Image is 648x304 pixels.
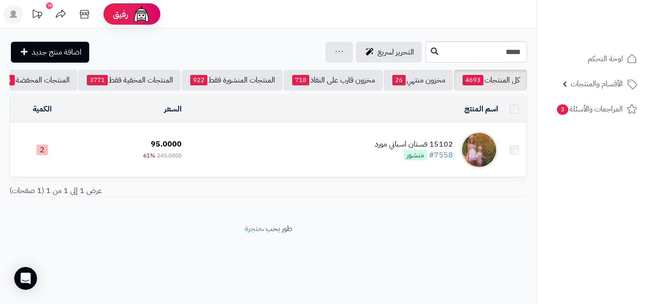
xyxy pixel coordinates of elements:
[557,104,568,115] span: 3
[588,52,623,65] span: لوحة التحكم
[404,150,427,160] span: منشور
[14,267,37,290] div: Open Intercom Messenger
[143,151,155,160] span: 61%
[33,103,52,115] a: الكمية
[182,70,283,91] a: المنتجات المنشورة فقط922
[190,75,207,85] span: 922
[571,77,623,91] span: الأقسام والمنتجات
[87,75,108,85] span: 3771
[2,185,268,196] div: عرض 1 إلى 1 من 1 (1 صفحات)
[543,98,642,120] a: المراجعات والأسئلة3
[157,151,182,160] span: 245.0000
[375,139,453,150] div: 15102 فستان اسباني مورد
[37,145,48,155] span: 2
[78,70,181,91] a: المنتجات المخفية فقط3771
[25,5,49,26] a: تحديثات المنصة
[460,131,498,169] img: 15102 فستان اسباني مورد
[164,103,182,115] a: السعر
[556,102,623,116] span: المراجعات والأسئلة
[429,149,453,161] a: #7558
[11,42,89,63] a: اضافة منتج جديد
[245,223,262,234] a: متجرة
[284,70,383,91] a: مخزون قارب على النفاذ718
[46,2,53,9] div: 10
[151,138,182,150] span: 95.0000
[356,42,422,63] a: التحرير لسريع
[543,47,642,70] a: لوحة التحكم
[32,46,82,58] span: اضافة منتج جديد
[378,46,414,58] span: التحرير لسريع
[392,75,406,85] span: 26
[384,70,453,91] a: مخزون منتهي26
[113,9,128,20] span: رفيق
[292,75,309,85] span: 718
[132,5,151,24] img: ai-face.png
[454,70,527,91] a: كل المنتجات4693
[464,103,498,115] a: اسم المنتج
[463,75,483,85] span: 4693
